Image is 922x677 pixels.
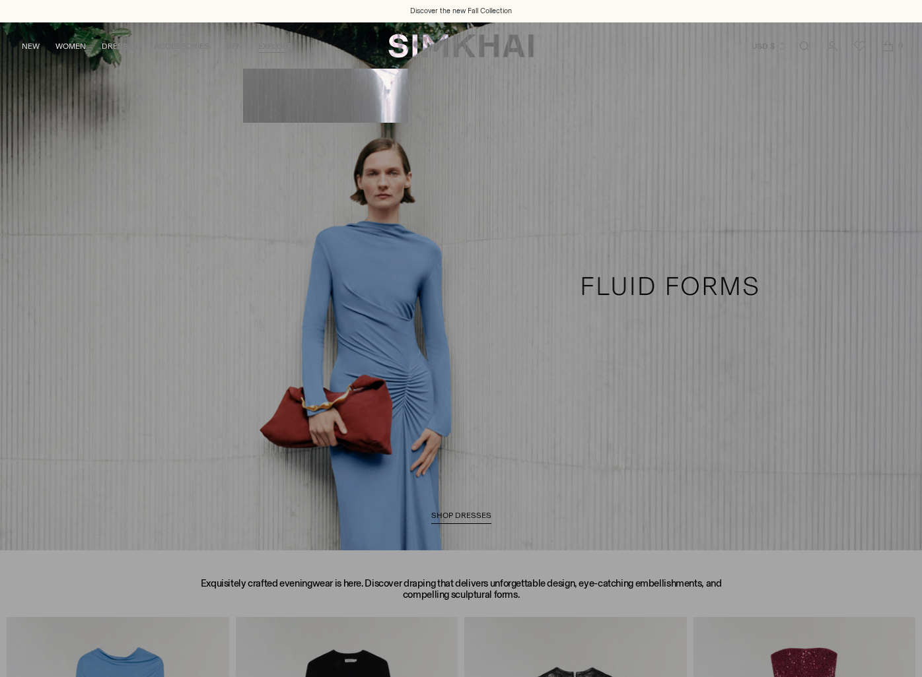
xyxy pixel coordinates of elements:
a: Go to the account page [819,33,845,59]
a: MEN [225,32,242,61]
a: Discover the new Fall Collection [410,6,512,16]
a: WOMEN [55,32,86,61]
a: EXPLORE [258,32,293,61]
a: Open cart modal [874,33,901,59]
a: DRESSES [102,32,138,61]
span: 0 [894,40,906,51]
a: ACCESSORIES [154,32,209,61]
a: Open search modal [791,33,818,59]
button: USD $ [752,32,787,61]
a: Wishlist [847,33,873,59]
a: SIMKHAI [388,33,534,59]
a: NEW [22,32,40,61]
